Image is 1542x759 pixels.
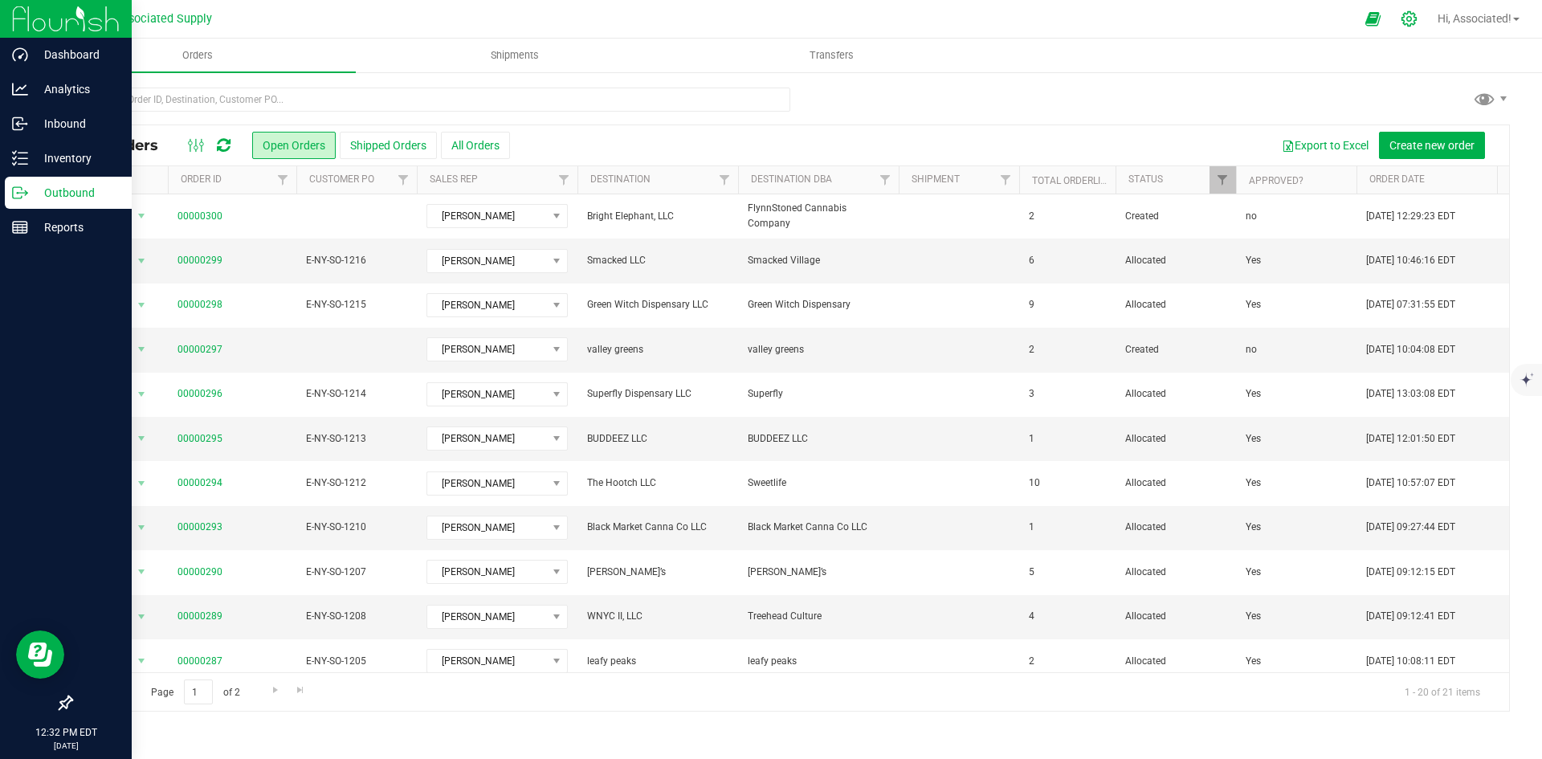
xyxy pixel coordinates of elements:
span: select [132,516,152,539]
span: Hi, Associated! [1438,12,1511,25]
span: 10 [1029,475,1040,491]
span: E-NY-SO-1216 [306,253,407,268]
span: WNYC II, LLC [587,609,728,624]
inline-svg: Inbound [12,116,28,132]
span: Yes [1246,565,1261,580]
span: [DATE] 12:29:23 EDT [1366,209,1455,224]
span: Treehead Culture [748,609,889,624]
a: Destination DBA [751,173,832,185]
span: select [132,294,152,316]
p: Inventory [28,149,124,168]
span: Associated Supply [116,12,212,26]
span: Yes [1246,654,1261,669]
span: BUDDEEZ LLC [587,431,728,447]
span: Allocated [1125,565,1226,580]
span: select [132,205,152,227]
inline-svg: Analytics [12,81,28,97]
span: Yes [1246,475,1261,491]
p: Dashboard [28,45,124,64]
span: select [132,606,152,628]
span: [PERSON_NAME] [427,427,547,450]
p: Outbound [28,183,124,202]
div: Manage settings [1398,10,1421,27]
span: Created [1125,209,1226,224]
span: Smacked LLC [587,253,728,268]
span: no [1246,342,1257,357]
span: Green Witch Dispensary [748,297,889,312]
span: The Hootch LLC [587,475,728,491]
a: Filter [1491,166,1517,194]
inline-svg: Outbound [12,185,28,201]
span: [PERSON_NAME] [427,472,547,495]
button: Create new order [1379,132,1485,159]
span: 1 [1029,520,1034,535]
span: select [132,650,152,672]
a: Sales Rep [430,173,478,185]
span: [PERSON_NAME] [427,294,547,316]
span: [PERSON_NAME] [427,338,547,361]
span: 6 [1029,253,1034,268]
span: Create new order [1389,139,1475,152]
span: Transfers [788,48,875,63]
a: Approved? [1249,175,1303,186]
span: E-NY-SO-1207 [306,565,407,580]
p: 12:32 PM EDT [7,725,124,740]
span: leafy peaks [748,654,889,669]
a: Shipment [912,173,960,185]
span: E-NY-SO-1214 [306,386,407,402]
a: Destination [590,173,651,185]
span: 9 [1029,297,1034,312]
span: [DATE] 09:12:15 EDT [1366,565,1455,580]
span: Allocated [1125,654,1226,669]
span: [PERSON_NAME] [427,606,547,628]
span: [DATE] 12:01:50 EDT [1366,431,1455,447]
span: Allocated [1125,253,1226,268]
span: select [132,383,152,406]
a: 00000287 [177,654,222,669]
span: Created [1125,342,1226,357]
a: Total Orderlines [1032,175,1119,186]
a: Customer PO [309,173,374,185]
span: 1 - 20 of 21 items [1392,679,1493,704]
span: FlynnStoned Cannabis Company [748,201,889,231]
a: 00000297 [177,342,222,357]
span: [DATE] 13:03:08 EDT [1366,386,1455,402]
span: E-NY-SO-1212 [306,475,407,491]
span: [DATE] 10:08:11 EDT [1366,654,1455,669]
span: Yes [1246,386,1261,402]
span: Yes [1246,520,1261,535]
span: Shipments [469,48,561,63]
span: 2 [1029,209,1034,224]
span: valley greens [748,342,889,357]
button: Shipped Orders [340,132,437,159]
span: Sweetlife [748,475,889,491]
a: Filter [270,166,296,194]
p: Inbound [28,114,124,133]
span: [DATE] 07:31:55 EDT [1366,297,1455,312]
span: Yes [1246,253,1261,268]
span: [PERSON_NAME] [427,250,547,272]
input: Search Order ID, Destination, Customer PO... [71,88,790,112]
span: [PERSON_NAME] [427,383,547,406]
a: Filter [1210,166,1236,194]
a: Filter [390,166,417,194]
a: 00000289 [177,609,222,624]
span: E-NY-SO-1210 [306,520,407,535]
iframe: Resource center [16,630,64,679]
span: select [132,427,152,450]
a: 00000294 [177,475,222,491]
span: Yes [1246,297,1261,312]
span: [DATE] 10:46:16 EDT [1366,253,1455,268]
span: Yes [1246,609,1261,624]
p: Analytics [28,80,124,99]
span: 5 [1029,565,1034,580]
span: Allocated [1125,520,1226,535]
span: [DATE] 10:04:08 EDT [1366,342,1455,357]
span: Orders [161,48,235,63]
a: Order Date [1369,173,1425,185]
span: 3 [1029,386,1034,402]
span: valley greens [587,342,728,357]
a: Status [1128,173,1163,185]
span: no [1246,209,1257,224]
span: [PERSON_NAME]’s [748,565,889,580]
